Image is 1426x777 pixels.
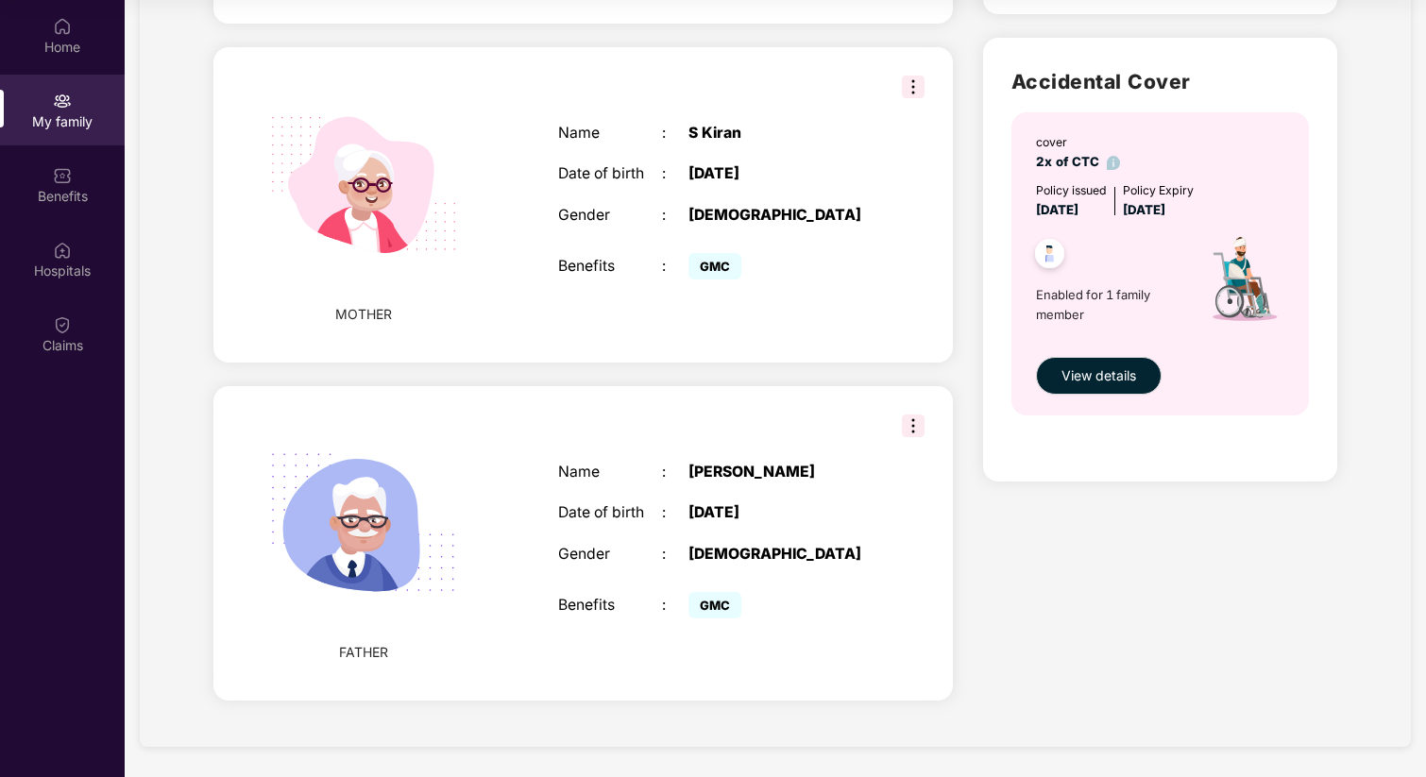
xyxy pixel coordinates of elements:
div: : [662,258,688,276]
div: [DEMOGRAPHIC_DATA] [688,207,871,225]
div: Name [558,464,662,481]
img: svg+xml;base64,PHN2ZyB4bWxucz0iaHR0cDovL3d3dy53My5vcmcvMjAwMC9zdmciIHhtbG5zOnhsaW5rPSJodHRwOi8vd3... [245,405,483,643]
span: View details [1061,365,1136,386]
div: S Kiran [688,125,871,143]
div: [DEMOGRAPHIC_DATA] [688,546,871,564]
img: svg+xml;base64,PHN2ZyBpZD0iQmVuZWZpdHMiIHhtbG5zPSJodHRwOi8vd3d3LnczLm9yZy8yMDAwL3N2ZyIgd2lkdGg9Ij... [53,166,72,185]
div: Policy issued [1036,181,1107,199]
img: svg+xml;base64,PHN2ZyB3aWR0aD0iMzIiIGhlaWdodD0iMzIiIHZpZXdCb3g9IjAgMCAzMiAzMiIgZmlsbD0ibm9uZSIgeG... [902,414,925,437]
div: Date of birth [558,504,662,522]
span: MOTHER [335,304,392,325]
img: svg+xml;base64,PHN2ZyBpZD0iSG9zcGl0YWxzIiB4bWxucz0iaHR0cDovL3d3dy53My5vcmcvMjAwMC9zdmciIHdpZHRoPS... [53,241,72,260]
img: svg+xml;base64,PHN2ZyB4bWxucz0iaHR0cDovL3d3dy53My5vcmcvMjAwMC9zdmciIHdpZHRoPSI0OC45NDMiIGhlaWdodD... [1027,233,1073,279]
button: View details [1036,357,1162,395]
div: Benefits [558,258,662,276]
h2: Accidental Cover [1011,66,1309,97]
span: [DATE] [1036,202,1078,217]
img: svg+xml;base64,PHN2ZyB3aWR0aD0iMjAiIGhlaWdodD0iMjAiIHZpZXdCb3g9IjAgMCAyMCAyMCIgZmlsbD0ibm9uZSIgeG... [53,92,72,110]
div: [DATE] [688,165,871,183]
span: GMC [688,592,741,618]
div: [PERSON_NAME] [688,464,871,481]
div: Date of birth [558,165,662,183]
span: GMC [688,253,741,279]
div: : [662,546,688,564]
div: Policy Expiry [1123,181,1194,199]
div: Benefits [558,597,662,615]
div: : [662,165,688,183]
div: : [662,597,688,615]
span: FATHER [339,642,388,663]
div: : [662,125,688,143]
div: : [662,207,688,225]
div: Gender [558,546,662,564]
div: : [662,504,688,522]
img: svg+xml;base64,PHN2ZyBpZD0iQ2xhaW0iIHhtbG5zPSJodHRwOi8vd3d3LnczLm9yZy8yMDAwL3N2ZyIgd2lkdGg9IjIwIi... [53,315,72,334]
img: svg+xml;base64,PHN2ZyBpZD0iSG9tZSIgeG1sbnM9Imh0dHA6Ly93d3cudzMub3JnLzIwMDAvc3ZnIiB3aWR0aD0iMjAiIG... [53,17,72,36]
img: info [1107,156,1121,170]
img: icon [1183,220,1301,347]
div: Name [558,125,662,143]
img: svg+xml;base64,PHN2ZyB3aWR0aD0iMzIiIGhlaWdodD0iMzIiIHZpZXdCb3g9IjAgMCAzMiAzMiIgZmlsbD0ibm9uZSIgeG... [902,76,925,98]
span: 2x of CTC [1036,154,1121,169]
span: [DATE] [1123,202,1165,217]
span: Enabled for 1 family member [1036,285,1183,324]
div: cover [1036,133,1121,151]
div: Gender [558,207,662,225]
div: : [662,464,688,481]
div: [DATE] [688,504,871,522]
img: svg+xml;base64,PHN2ZyB4bWxucz0iaHR0cDovL3d3dy53My5vcmcvMjAwMC9zdmciIHdpZHRoPSIyMjQiIGhlaWdodD0iMT... [245,66,483,304]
